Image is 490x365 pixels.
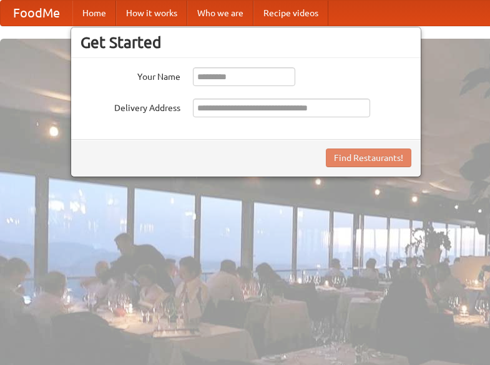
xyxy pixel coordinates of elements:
[326,148,411,167] button: Find Restaurants!
[72,1,116,26] a: Home
[116,1,187,26] a: How it works
[81,99,180,114] label: Delivery Address
[81,33,411,52] h3: Get Started
[253,1,328,26] a: Recipe videos
[81,67,180,83] label: Your Name
[187,1,253,26] a: Who we are
[1,1,72,26] a: FoodMe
